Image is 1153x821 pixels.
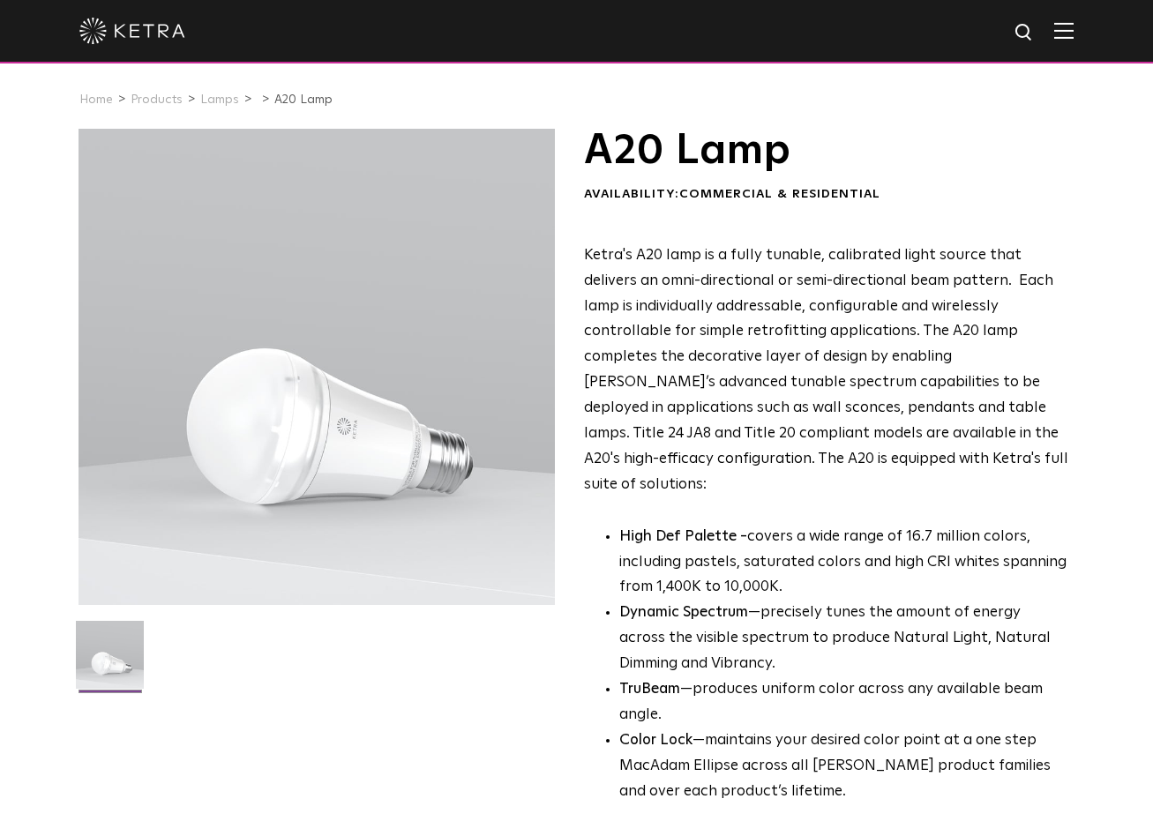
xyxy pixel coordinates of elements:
[584,248,1068,492] span: Ketra's A20 lamp is a fully tunable, calibrated light source that delivers an omni-directional or...
[679,188,880,200] span: Commercial & Residential
[76,621,144,702] img: A20-Lamp-2021-Web-Square
[619,601,1070,677] li: —precisely tunes the amount of energy across the visible spectrum to produce Natural Light, Natur...
[79,18,185,44] img: ketra-logo-2019-white
[619,733,693,748] strong: Color Lock
[619,605,748,620] strong: Dynamic Spectrum
[619,529,747,544] strong: High Def Palette -
[619,677,1070,728] li: —produces uniform color across any available beam angle.
[274,93,333,106] a: A20 Lamp
[619,525,1070,601] p: covers a wide range of 16.7 million colors, including pastels, saturated colors and high CRI whit...
[584,186,1070,204] div: Availability:
[1014,22,1036,44] img: search icon
[584,129,1070,173] h1: A20 Lamp
[1054,22,1074,39] img: Hamburger%20Nav.svg
[619,682,680,697] strong: TruBeam
[131,93,183,106] a: Products
[200,93,239,106] a: Lamps
[79,93,113,106] a: Home
[619,728,1070,805] li: —maintains your desired color point at a one step MacAdam Ellipse across all [PERSON_NAME] produc...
